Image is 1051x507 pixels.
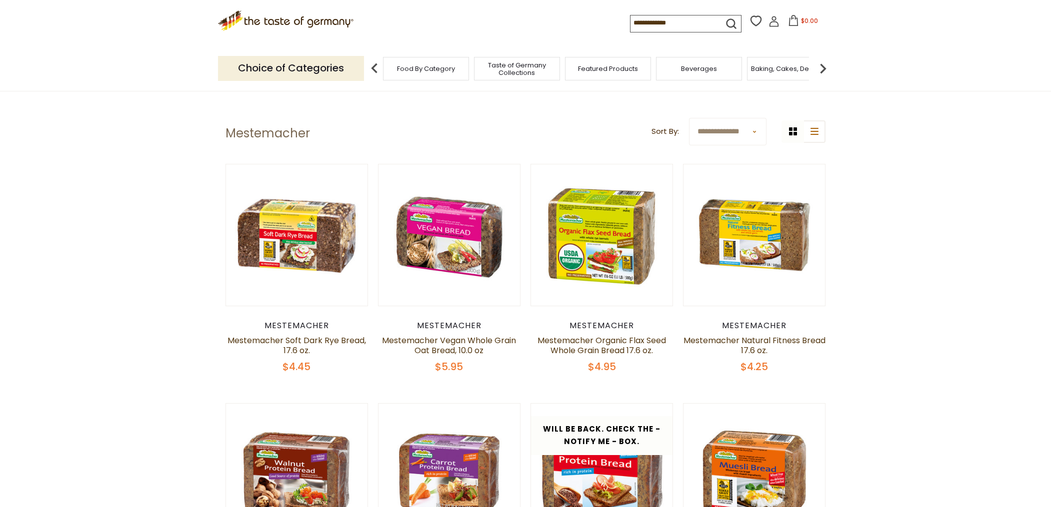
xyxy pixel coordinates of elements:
[683,321,825,331] div: Mestemacher
[435,360,463,374] span: $5.95
[578,65,638,72] a: Featured Products
[531,164,672,306] img: Mastemacher Organic Flax Seed
[683,335,825,356] a: Mestemacher Natural Fitness Bread 17.6 oz.
[397,65,455,72] a: Food By Category
[225,321,368,331] div: Mestemacher
[537,335,666,356] a: Mestemacher Organic Flax Seed Whole Grain Bread 17.6 oz.
[530,321,673,331] div: Mestemacher
[813,58,833,78] img: next arrow
[781,15,824,30] button: $0.00
[477,61,557,76] a: Taste of Germany Collections
[364,58,384,78] img: previous arrow
[225,126,310,141] h1: Mestemacher
[681,65,717,72] a: Beverages
[651,125,679,138] label: Sort By:
[588,360,616,374] span: $4.95
[282,360,310,374] span: $4.45
[801,16,818,25] span: $0.00
[227,335,366,356] a: Mestemacher Soft Dark Rye Bread, 17.6 oz.
[226,164,367,306] img: Mestemacher Soft Dark Rye Bread
[378,321,520,331] div: Mestemacher
[218,56,364,80] p: Choice of Categories
[378,164,520,306] img: Mestemacher Vegan Oat Bread
[751,65,828,72] a: Baking, Cakes, Desserts
[382,335,516,356] a: Mestemacher Vegan Whole Grain Oat Bread, 10.0 oz
[683,164,825,306] img: Mestemacher Fitness Bread
[740,360,768,374] span: $4.25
